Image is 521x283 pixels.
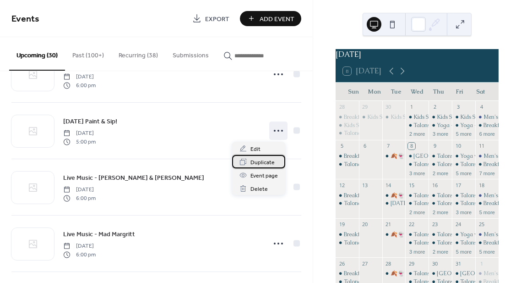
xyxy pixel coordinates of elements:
[250,144,260,154] span: Edit
[455,221,461,228] div: 24
[437,192,482,200] div: Talons Bar - Open
[344,239,476,247] div: Talona Walks! - Self-led Nature Walk Through Resort
[260,14,294,24] span: Add Event
[413,239,464,247] div: Talons Grille - Open
[429,192,452,200] div: Talons Bar - Open
[385,182,392,189] div: 14
[382,231,406,239] div: 🍂👻 Kids Resort Challenge 👻🍂
[408,182,415,189] div: 15
[460,239,505,247] div: Talons Bar - Open
[382,200,406,207] div: Thanksgiving Paint & Sip!
[475,231,499,239] div: Men's Bible Study Group
[165,37,216,70] button: Submissions
[344,122,413,129] div: Kids Summer Fun Challenge
[478,260,485,267] div: 1
[429,239,452,247] div: Talons Grille - Open
[452,270,475,277] div: Grandview Hall - Closed for Private Event
[408,143,415,150] div: 8
[336,129,359,137] div: Talona Walks! - Self-led Nature Walk Through Resort
[460,192,505,200] div: Talons Bar - Open
[478,104,485,111] div: 4
[475,161,499,168] div: Breakfast at Talons Grille
[407,83,428,101] div: Wed
[431,182,438,189] div: 16
[452,129,475,137] button: 5 more
[111,37,165,70] button: Recurring (38)
[63,242,96,250] span: [DATE]
[406,129,429,137] button: 2 more
[437,239,487,247] div: Talons Grille - Open
[63,186,96,194] span: [DATE]
[429,113,452,121] div: Kids Summer Fun Challenge
[476,169,499,177] button: 7 more
[429,208,452,216] button: 2 more
[344,161,476,168] div: Talona Walks! - Self-led Nature Walk Through Resort
[452,231,475,239] div: Yoga with Beth at Talona Ridge
[460,200,510,207] div: Talons Grille - Open
[344,192,434,200] div: Breakfast at [GEOGRAPHIC_DATA]
[343,83,364,101] div: Sun
[344,270,434,277] div: Breakfast at [GEOGRAPHIC_DATA]
[475,192,499,200] div: Men's Bible Study Group
[431,260,438,267] div: 30
[452,247,475,255] button: 5 more
[344,152,434,160] div: Breakfast at [GEOGRAPHIC_DATA]
[475,270,499,277] div: Men's Bible Study Group
[478,221,485,228] div: 25
[364,83,385,101] div: Mon
[391,231,475,239] div: 🍂👻 Kids Resort Challenge 👻🍂
[478,182,485,189] div: 18
[408,221,415,228] div: 22
[65,37,111,70] button: Past (100+)
[413,231,459,239] div: Talons Bar - Open
[406,169,429,177] button: 3 more
[338,104,345,111] div: 28
[385,143,392,150] div: 7
[338,260,345,267] div: 26
[63,229,135,239] a: Live Music - Mad Margritt
[405,239,429,247] div: Talons Grille - Open
[452,152,475,160] div: Yoga with Beth at Talona Ridge
[336,239,359,247] div: Talona Walks! - Self-led Nature Walk Through Resort
[344,200,476,207] div: Talona Walks! - Self-led Nature Walk Through Resort
[452,169,475,177] button: 5 more
[478,143,485,150] div: 11
[336,270,359,277] div: Breakfast at Talons Grille
[428,83,449,101] div: Thu
[385,104,392,111] div: 30
[336,152,359,160] div: Breakfast at Talons Grille
[63,73,96,81] span: [DATE]
[336,49,499,60] div: [DATE]
[406,247,429,255] button: 3 more
[336,231,359,239] div: Breakfast at Talons Grille
[11,10,39,28] span: Events
[405,192,429,200] div: Talons Bar - Open
[429,122,452,129] div: Yoga - Flow into the Weekend
[391,152,475,160] div: 🍂👻 Kids Resort Challenge 👻🍂
[408,260,415,267] div: 29
[475,200,499,207] div: Breakfast at Talons Grille
[240,11,301,26] button: Add Event
[431,221,438,228] div: 23
[250,184,268,194] span: Delete
[437,200,487,207] div: Talons Grille - Open
[429,200,452,207] div: Talons Grille - Open
[382,152,406,160] div: 🍂👻 Kids Resort Challenge 👻🍂
[475,239,499,247] div: Breakfast at Talons Grille
[338,182,345,189] div: 12
[385,260,392,267] div: 28
[63,250,96,259] span: 6:00 pm
[405,200,429,207] div: Talons Grille - Open
[455,104,461,111] div: 3
[405,152,429,160] div: Grandview Hall - Closed for Private Event
[391,270,475,277] div: 🍂👻 Kids Resort Challenge 👻🍂
[344,113,434,121] div: Breakfast at [GEOGRAPHIC_DATA]
[429,169,452,177] button: 2 more
[185,11,236,26] a: Export
[437,161,487,168] div: Talons Grille - Open
[63,138,96,146] span: 5:00 pm
[455,143,461,150] div: 10
[429,231,452,239] div: Talons Bar - Open
[205,14,229,24] span: Export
